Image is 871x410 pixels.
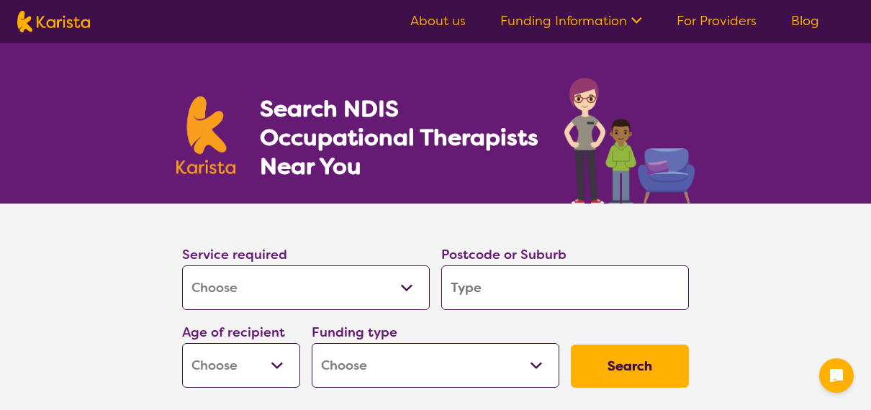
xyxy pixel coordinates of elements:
[564,78,695,204] img: occupational-therapy
[176,96,235,174] img: Karista logo
[441,265,689,310] input: Type
[182,246,287,263] label: Service required
[677,12,757,29] a: For Providers
[500,12,642,29] a: Funding Information
[182,324,285,341] label: Age of recipient
[312,324,397,341] label: Funding type
[410,12,466,29] a: About us
[441,246,567,263] label: Postcode or Suburb
[260,94,540,181] h1: Search NDIS Occupational Therapists Near You
[791,12,819,29] a: Blog
[571,345,689,388] button: Search
[17,11,90,32] img: Karista logo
